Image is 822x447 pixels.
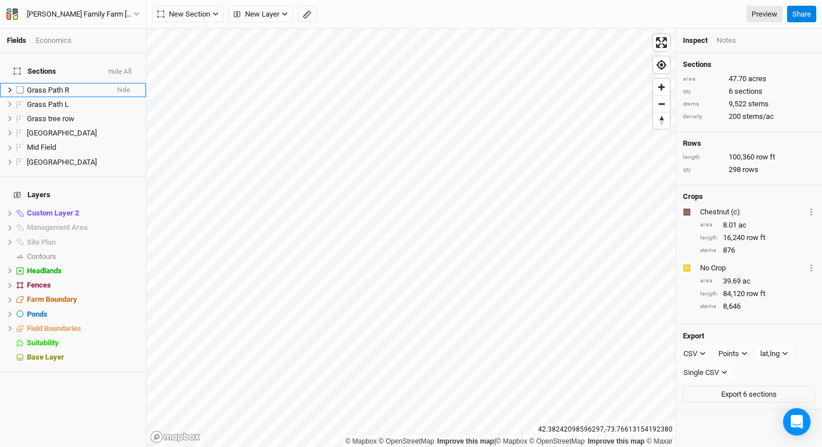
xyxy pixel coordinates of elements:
[783,408,811,436] div: Open Intercom Messenger
[108,68,132,76] button: Hide All
[27,252,139,261] div: Contours
[234,9,279,20] span: New Layer
[683,60,815,69] h4: Sections
[27,223,88,232] span: Management Area
[700,302,717,311] div: stems
[700,289,815,299] div: 84,120
[7,36,26,45] a: Fields
[738,220,746,230] span: ac
[700,207,805,217] div: Chestnut (c)
[27,281,139,290] div: Fences
[7,183,139,206] h4: Layers
[27,100,139,109] div: Grass Path L
[700,221,717,229] div: area
[14,67,56,76] span: Sections
[718,348,739,360] div: Points
[746,233,765,243] span: row ft
[27,281,51,289] span: Fences
[27,266,62,275] span: Headlands
[27,338,139,348] div: Suitability
[700,276,815,286] div: 39.69
[678,364,733,381] button: Single CSV
[683,86,815,97] div: 6
[27,143,56,151] span: Mid Field
[27,158,97,166] span: [GEOGRAPHIC_DATA]
[27,86,69,94] span: Grass Path R
[678,345,711,362] button: CSV
[27,114,139,123] div: Grass tree row
[6,8,140,21] button: [PERSON_NAME] Family Farm [PERSON_NAME] GPS Befco & Drill
[748,74,766,84] span: acres
[496,437,527,445] a: Mapbox
[700,246,717,255] div: stems
[700,263,805,273] div: No Crop
[700,233,815,243] div: 16,240
[27,252,56,261] span: Contours
[646,437,673,445] a: Maxar
[535,424,675,436] div: 42.38242098596297 , -73.76613154192380
[683,99,815,109] div: 9,522
[787,6,816,23] button: Share
[808,261,815,274] button: Crop Usage
[746,289,765,299] span: row ft
[27,9,133,20] div: [PERSON_NAME] Family Farm [PERSON_NAME] GPS Befco & Drill
[653,79,670,95] button: Zoom in
[27,9,133,20] div: Rudolph Family Farm Bob GPS Befco & Drill
[700,277,717,285] div: area
[298,6,317,23] button: Shortcut: M
[700,290,717,298] div: length
[683,111,815,122] div: 200
[27,158,139,167] div: Upper Field
[27,209,139,218] div: Custom Layer 2
[683,139,815,148] h4: Rows
[653,113,670,129] span: Reset bearing to north
[746,6,783,23] a: Preview
[683,348,697,360] div: CSV
[700,220,815,230] div: 8.01
[683,153,723,162] div: length
[756,152,775,162] span: row ft
[379,437,434,445] a: OpenStreetMap
[152,6,224,23] button: New Section
[653,57,670,73] span: Find my location
[150,430,200,444] a: Mapbox logo
[27,209,79,217] span: Custom Layer 2
[683,35,708,46] div: Inspect
[27,86,108,95] div: Grass Path R
[27,295,139,304] div: Farm Boundary
[700,234,717,242] div: length
[683,87,723,96] div: qty
[683,152,815,162] div: 100,360
[742,165,758,175] span: rows
[742,276,750,286] span: ac
[27,295,77,304] span: Farm Boundary
[653,112,670,129] button: Reset bearing to north
[588,437,645,445] a: Improve this map
[27,266,139,276] div: Headlands
[742,111,774,122] span: stems/ac
[683,100,723,109] div: stems
[147,29,675,447] canvas: Map
[653,34,670,51] button: Enter fullscreen
[27,338,59,347] span: Suitability
[653,95,670,112] button: Zoom out
[683,386,815,403] button: Export 6 sections
[35,35,72,46] div: Economics
[717,35,736,46] div: Notes
[27,129,139,138] div: Lower Field
[713,345,753,362] button: Points
[755,345,793,362] button: lat,lng
[683,74,815,84] div: 47.70
[683,75,723,83] div: area
[27,100,69,109] span: Grass Path L
[27,310,48,318] span: Ponds
[27,310,139,319] div: Ponds
[683,113,723,121] div: density
[27,129,97,137] span: [GEOGRAPHIC_DATA]
[27,114,74,123] span: Grass tree row
[27,324,139,333] div: Field Boundaries
[27,143,139,152] div: Mid Field
[529,437,585,445] a: OpenStreetMap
